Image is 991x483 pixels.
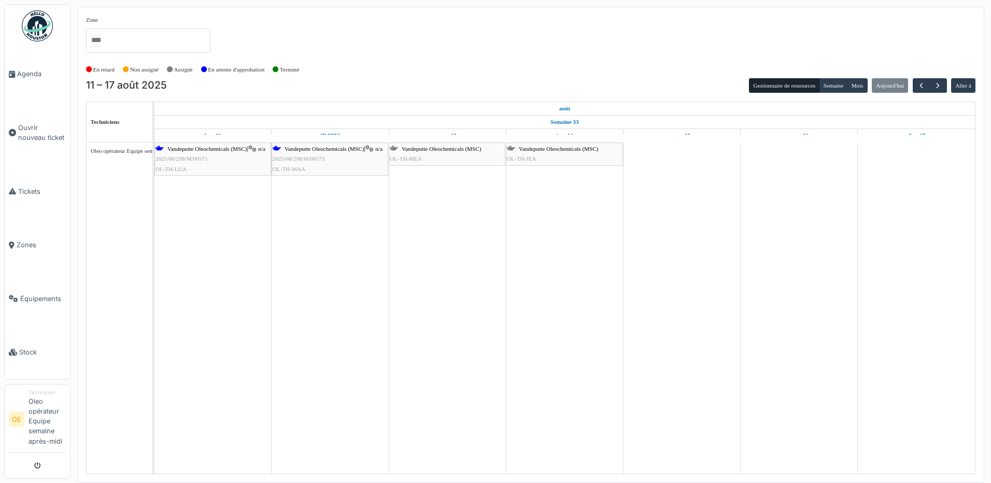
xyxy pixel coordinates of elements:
a: 16 août 2025 [787,129,811,142]
a: 13 août 2025 [436,129,459,142]
a: Semaine 33 [548,116,581,129]
li: OE [9,411,24,427]
a: Agenda [5,47,70,101]
button: Suivant [929,78,946,93]
button: Mois [847,78,868,93]
button: Précédent [913,78,930,93]
label: Non assigné [130,65,159,74]
span: Techniciens [91,119,120,125]
input: Tous [90,33,101,48]
span: OL-TH-LUA [155,166,187,172]
a: Équipements [5,272,70,325]
span: Stock [19,347,66,357]
span: Oleo opérateur Equipe semaine après-midi [91,148,190,154]
div: Technicien [29,389,66,396]
a: Ouvrir nouveau ticket [5,101,70,165]
button: Aujourd'hui [872,78,908,93]
a: Stock [5,325,70,379]
span: Vandeputte Oleochemicals (MSC) [285,146,364,152]
span: OL-TH-MAA [273,166,305,172]
span: Vandeputte Oleochemicals (MSC) [402,146,481,152]
span: OL-TH-MEA [390,155,422,162]
a: 17 août 2025 [904,129,928,142]
label: Assigné [174,65,193,74]
button: Semaine [819,78,847,93]
span: Équipements [20,294,66,304]
span: Tickets [18,187,66,196]
span: Vandeputte Oleochemicals (MSC) [167,146,247,152]
span: n/a [258,146,265,152]
a: 11 août 2025 [557,102,573,115]
a: OE TechnicienOleo opérateur Equipe semaine après-midi [9,389,66,453]
button: Aller à [951,78,975,93]
a: Tickets [5,164,70,218]
span: Ouvrir nouveau ticket [18,123,66,143]
img: Badge_color-CXgf-gQk.svg [22,10,53,41]
h2: 11 – 17 août 2025 [86,79,167,92]
div: | [273,144,387,174]
a: 14 août 2025 [554,129,575,142]
span: Agenda [17,69,66,79]
a: 11 août 2025 [202,129,224,142]
a: 15 août 2025 [671,129,693,142]
label: Zone [86,16,98,24]
span: 2025/08/298/M/00573 [273,155,325,162]
label: En attente d'approbation [208,65,264,74]
li: Oleo opérateur Equipe semaine après-midi [29,389,66,450]
span: OL-TH-JEA [507,155,536,162]
a: Zones [5,218,70,272]
div: | [155,144,270,174]
a: 12 août 2025 [318,129,343,142]
span: Zones [17,240,66,250]
span: 2025/08/298/M/00571 [155,155,208,162]
button: Gestionnaire de ressources [749,78,819,93]
span: Vandeputte Oleochemicals (MSC) [519,146,598,152]
span: n/a [375,146,383,152]
label: Terminé [280,65,299,74]
label: En retard [93,65,115,74]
